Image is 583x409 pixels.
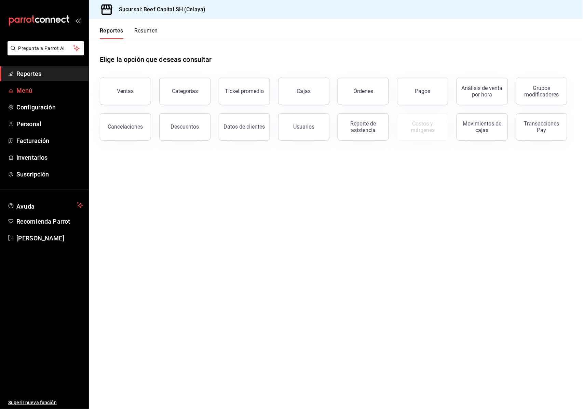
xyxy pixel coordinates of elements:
[75,18,81,23] button: open_drawer_menu
[134,27,158,39] button: Resumen
[108,123,143,130] div: Cancelaciones
[117,88,134,94] div: Ventas
[415,88,431,94] div: Pagos
[278,78,329,105] a: Cajas
[100,27,158,39] div: navigation tabs
[16,136,83,145] span: Facturación
[461,85,503,98] div: Análisis de venta por hora
[16,201,74,209] span: Ayuda
[16,69,83,78] span: Reportes
[293,123,314,130] div: Usuarios
[16,234,83,243] span: [PERSON_NAME]
[100,78,151,105] button: Ventas
[16,103,83,112] span: Configuración
[520,120,563,133] div: Transacciones Pay
[219,113,270,141] button: Datos de clientes
[224,123,265,130] div: Datos de clientes
[516,113,567,141] button: Transacciones Pay
[225,88,264,94] div: Ticket promedio
[338,78,389,105] button: Órdenes
[338,113,389,141] button: Reporte de asistencia
[16,170,83,179] span: Suscripción
[520,85,563,98] div: Grupos modificadores
[516,78,567,105] button: Grupos modificadores
[100,54,212,65] h1: Elige la opción que deseas consultar
[457,113,508,141] button: Movimientos de cajas
[5,50,84,57] a: Pregunta a Parrot AI
[8,399,83,406] span: Sugerir nueva función
[297,87,311,95] div: Cajas
[159,113,211,141] button: Descuentos
[457,78,508,105] button: Análisis de venta por hora
[219,78,270,105] button: Ticket promedio
[461,120,503,133] div: Movimientos de cajas
[278,113,329,141] button: Usuarios
[172,88,198,94] div: Categorías
[397,78,448,105] button: Pagos
[16,86,83,95] span: Menú
[342,120,384,133] div: Reporte de asistencia
[397,113,448,141] button: Contrata inventarios para ver este reporte
[100,27,123,39] button: Reportes
[8,41,84,55] button: Pregunta a Parrot AI
[159,78,211,105] button: Categorías
[353,88,373,94] div: Órdenes
[402,120,444,133] div: Costos y márgenes
[113,5,205,14] h3: Sucursal: Beef Capital SH (Celaya)
[16,153,83,162] span: Inventarios
[171,123,199,130] div: Descuentos
[100,113,151,141] button: Cancelaciones
[16,119,83,129] span: Personal
[16,217,83,226] span: Recomienda Parrot
[18,45,73,52] span: Pregunta a Parrot AI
